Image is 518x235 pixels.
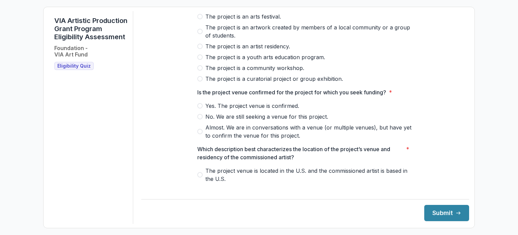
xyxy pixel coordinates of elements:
[205,42,290,50] span: The project is an artist residency.
[197,88,386,96] p: Is the project venue confirmed for the project for which you seek funding?
[205,53,325,61] span: The project is a youth arts education program.
[205,123,413,140] span: Almost. We are in conversations with a venue (or multiple venues), but have yet to confirm the ve...
[54,45,88,58] h2: Foundation - VIA Art Fund
[205,113,328,121] span: No. We are still seeking a venue for this project.
[205,13,281,21] span: The project is an arts festival.
[205,64,304,72] span: The project is a community workshop.
[205,23,413,40] span: The project is an artwork created by members of a local community or a group of students.
[205,75,343,83] span: The project is a curatorial project or group exhibition.
[205,102,299,110] span: Yes. The project venue is confirmed.
[197,145,403,161] p: Which description best characterizes the location of the project’s venue and residency of the com...
[54,17,127,41] h1: VIA Artistic Production Grant Program Eligibility Assessment
[205,167,413,183] span: The project venue is located in the U.S. and the commissioned artist is based in the U.S.
[57,63,91,69] span: Eligibility Quiz
[424,205,469,221] button: Submit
